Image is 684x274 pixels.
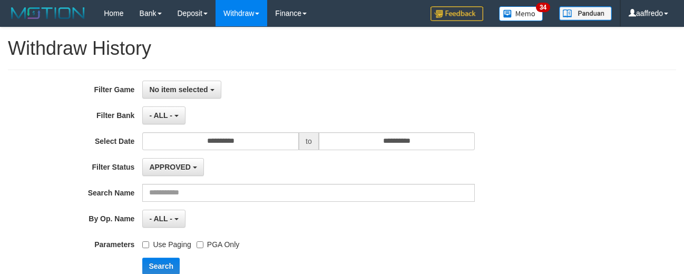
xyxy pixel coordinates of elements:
[149,163,191,171] span: APPROVED
[142,241,149,248] input: Use Paging
[536,3,550,12] span: 34
[197,241,203,248] input: PGA Only
[149,214,172,223] span: - ALL -
[142,106,185,124] button: - ALL -
[8,5,88,21] img: MOTION_logo.png
[142,158,203,176] button: APPROVED
[142,81,221,99] button: No item selected
[8,38,676,59] h1: Withdraw History
[559,6,612,21] img: panduan.png
[149,111,172,120] span: - ALL -
[149,85,208,94] span: No item selected
[142,210,185,228] button: - ALL -
[499,6,543,21] img: Button%20Memo.svg
[197,236,239,250] label: PGA Only
[299,132,319,150] span: to
[142,236,191,250] label: Use Paging
[431,6,483,21] img: Feedback.jpg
